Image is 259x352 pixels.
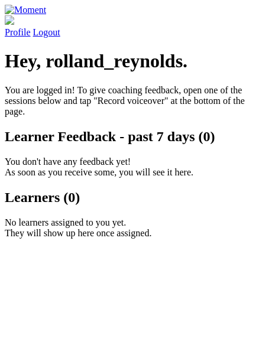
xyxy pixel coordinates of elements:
h1: Hey, rolland_reynolds. [5,50,254,72]
p: You don't have any feedback yet! As soon as you receive some, you will see it here. [5,157,254,178]
p: You are logged in! To give coaching feedback, open one of the sessions below and tap "Record voic... [5,85,254,117]
h2: Learner Feedback - past 7 days (0) [5,129,254,145]
p: No learners assigned to you yet. They will show up here once assigned. [5,217,254,239]
img: default_avatar-b4e2223d03051bc43aaaccfb402a43260a3f17acc7fafc1603fdf008d6cba3c9.png [5,15,14,25]
h2: Learners (0) [5,190,254,206]
a: Profile [5,15,254,37]
a: Logout [33,27,60,37]
img: Moment [5,5,46,15]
